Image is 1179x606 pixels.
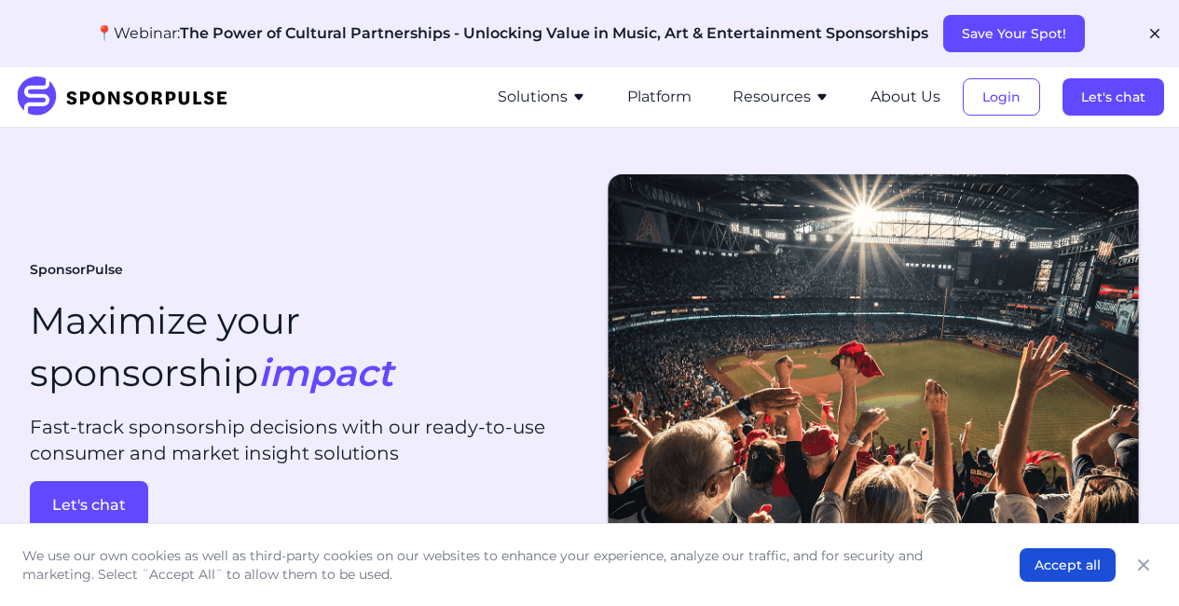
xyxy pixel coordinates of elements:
[30,414,583,466] p: Fast-track sponsorship decisions with our ready-to-use consumer and market insight solutions
[30,481,148,530] button: Let's chat
[1062,78,1164,116] button: Let's chat
[733,86,829,108] button: Resources
[22,546,982,584] p: We use our own cookies as well as third-party cookies on our websites to enhance your experience,...
[963,78,1040,116] button: Login
[180,24,928,42] span: The Power of Cultural Partnerships - Unlocking Value in Music, Art & Entertainment Sponsorships
[963,89,1040,105] a: Login
[258,350,393,395] i: impact
[95,22,928,45] p: 📍Webinar:
[943,25,1085,42] a: Save Your Spot!
[627,89,692,105] a: Platform
[943,15,1085,52] button: Save Your Spot!
[30,295,393,399] h1: Maximize your sponsorship
[871,86,940,108] button: About Us
[1131,552,1157,578] button: Close
[498,86,586,108] button: Solutions
[871,89,940,105] a: About Us
[1020,548,1116,582] button: Accept all
[1062,89,1164,105] a: Let's chat
[30,481,583,530] a: Let's chat
[627,86,692,108] button: Platform
[30,261,123,280] span: SponsorPulse
[15,76,241,117] img: SponsorPulse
